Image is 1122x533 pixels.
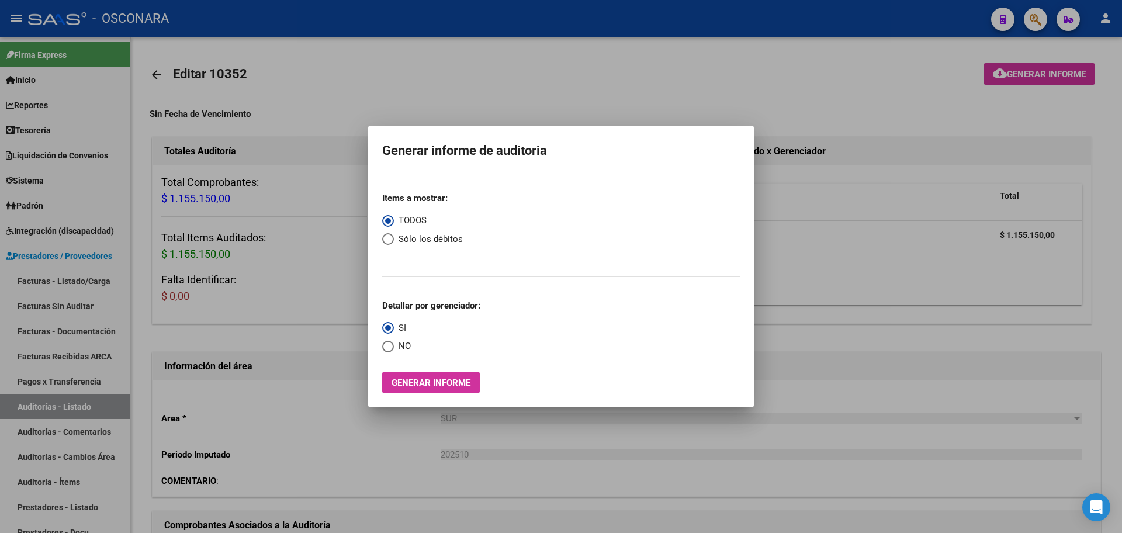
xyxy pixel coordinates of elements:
span: SI [394,321,406,335]
span: TODOS [394,214,427,227]
div: Open Intercom Messenger [1082,493,1110,521]
mat-radio-group: Select an option [382,183,463,264]
strong: Detallar por gerenciador: [382,300,480,311]
button: Generar informe [382,372,480,393]
strong: Items a mostrar: [382,193,448,203]
span: Generar informe [392,378,470,388]
span: Sólo los débitos [394,233,463,246]
mat-radio-group: Select an option [382,290,480,353]
span: NO [394,340,411,353]
h1: Generar informe de auditoria [382,140,740,162]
